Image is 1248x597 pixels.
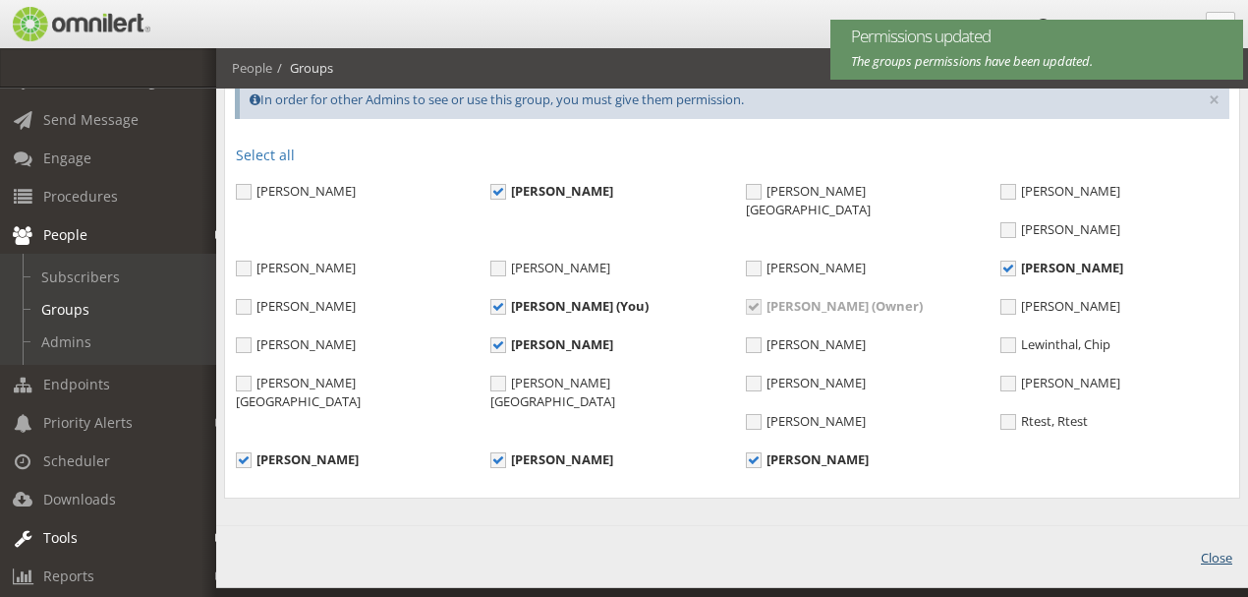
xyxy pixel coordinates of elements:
span: Procedures [43,187,118,206]
span: Priority Alerts [43,413,133,432]
span: People [43,225,87,244]
span: [PERSON_NAME] [1000,259,1123,276]
span: Tools [43,528,78,547]
span: [PERSON_NAME] [490,335,613,353]
span: Send Message [43,110,139,129]
a: Collapse Menu [1206,12,1235,41]
span: Rtest, Rtest [1000,412,1088,430]
span: [PERSON_NAME] [490,259,610,276]
em: The groups permissions have been updated. [851,52,1093,70]
span: [PERSON_NAME] [236,335,356,353]
span: [PERSON_NAME][GEOGRAPHIC_DATA] [746,182,871,218]
span: [PERSON_NAME] [746,450,869,468]
a: Close [1201,545,1232,567]
span: [PERSON_NAME] [1000,297,1120,315]
span: [PERSON_NAME] [1000,182,1120,200]
li: Groups [272,59,333,78]
span: Lewinthal, Chip [1000,335,1110,353]
span: [PERSON_NAME] [490,182,613,200]
span: Downloads [43,490,116,508]
span: [PERSON_NAME][GEOGRAPHIC_DATA] [490,374,615,410]
span: Reports [43,567,94,585]
div: In order for other Admins to see or use this group, you must give them permission. [235,81,1229,119]
span: [PERSON_NAME][GEOGRAPHIC_DATA] [236,374,361,410]
button: × [1209,90,1220,110]
span: [PERSON_NAME] [746,335,866,353]
span: [PERSON_NAME] [236,450,359,468]
span: Permissions updated [851,25,1214,48]
span: [PERSON_NAME] (Owner) [746,297,923,315]
a: Select all [223,139,308,172]
span: Engage [43,149,91,167]
span: [PERSON_NAME] [236,182,356,200]
span: [PERSON_NAME] [1000,374,1120,391]
span: [PERSON_NAME] [746,259,866,276]
span: [PERSON_NAME] [746,412,866,430]
span: [PERSON_NAME] [1054,18,1154,35]
span: [PERSON_NAME] [236,259,356,276]
span: [PERSON_NAME] (You) [490,297,649,315]
span: Help [44,14,85,31]
span: [PERSON_NAME] [490,450,613,468]
span: [PERSON_NAME] [746,374,866,391]
span: [PERSON_NAME] [1000,220,1120,238]
li: People [232,59,272,78]
span: Scheduler [43,451,110,470]
span: [PERSON_NAME] [236,297,356,315]
img: Omnilert [10,7,150,41]
span: Endpoints [43,375,110,393]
